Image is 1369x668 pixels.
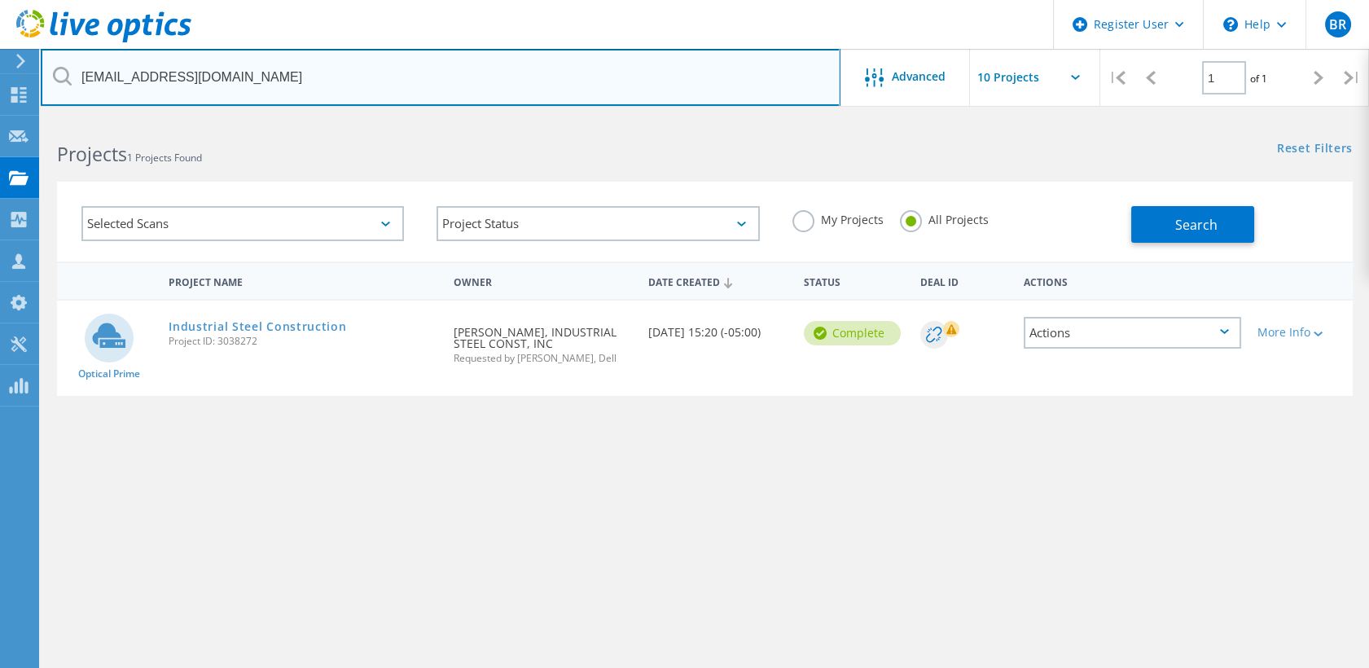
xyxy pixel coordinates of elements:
[1277,143,1353,156] a: Reset Filters
[454,354,632,363] span: Requested by [PERSON_NAME], Dell
[892,71,946,82] span: Advanced
[437,206,759,241] div: Project Status
[445,301,640,380] div: [PERSON_NAME], INDUSTRIAL STEEL CONST, INC
[78,369,140,379] span: Optical Prime
[1100,49,1134,107] div: |
[912,266,1016,296] div: Deal Id
[57,141,127,167] b: Projects
[1175,216,1218,234] span: Search
[1223,17,1238,32] svg: \n
[640,301,796,354] div: [DATE] 15:20 (-05:00)
[41,49,840,106] input: Search projects by name, owner, ID, company, etc
[16,34,191,46] a: Live Optics Dashboard
[81,206,404,241] div: Selected Scans
[1257,327,1345,338] div: More Info
[160,266,445,296] div: Project Name
[796,266,912,296] div: Status
[804,321,901,345] div: Complete
[1016,266,1248,296] div: Actions
[792,210,884,226] label: My Projects
[1329,18,1346,31] span: BR
[1336,49,1369,107] div: |
[640,266,796,297] div: Date Created
[1024,317,1240,349] div: Actions
[900,210,989,226] label: All Projects
[169,336,437,346] span: Project ID: 3038272
[169,321,346,332] a: Industrial Steel Construction
[1250,72,1267,86] span: of 1
[445,266,640,296] div: Owner
[127,151,202,165] span: 1 Projects Found
[1131,206,1254,243] button: Search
